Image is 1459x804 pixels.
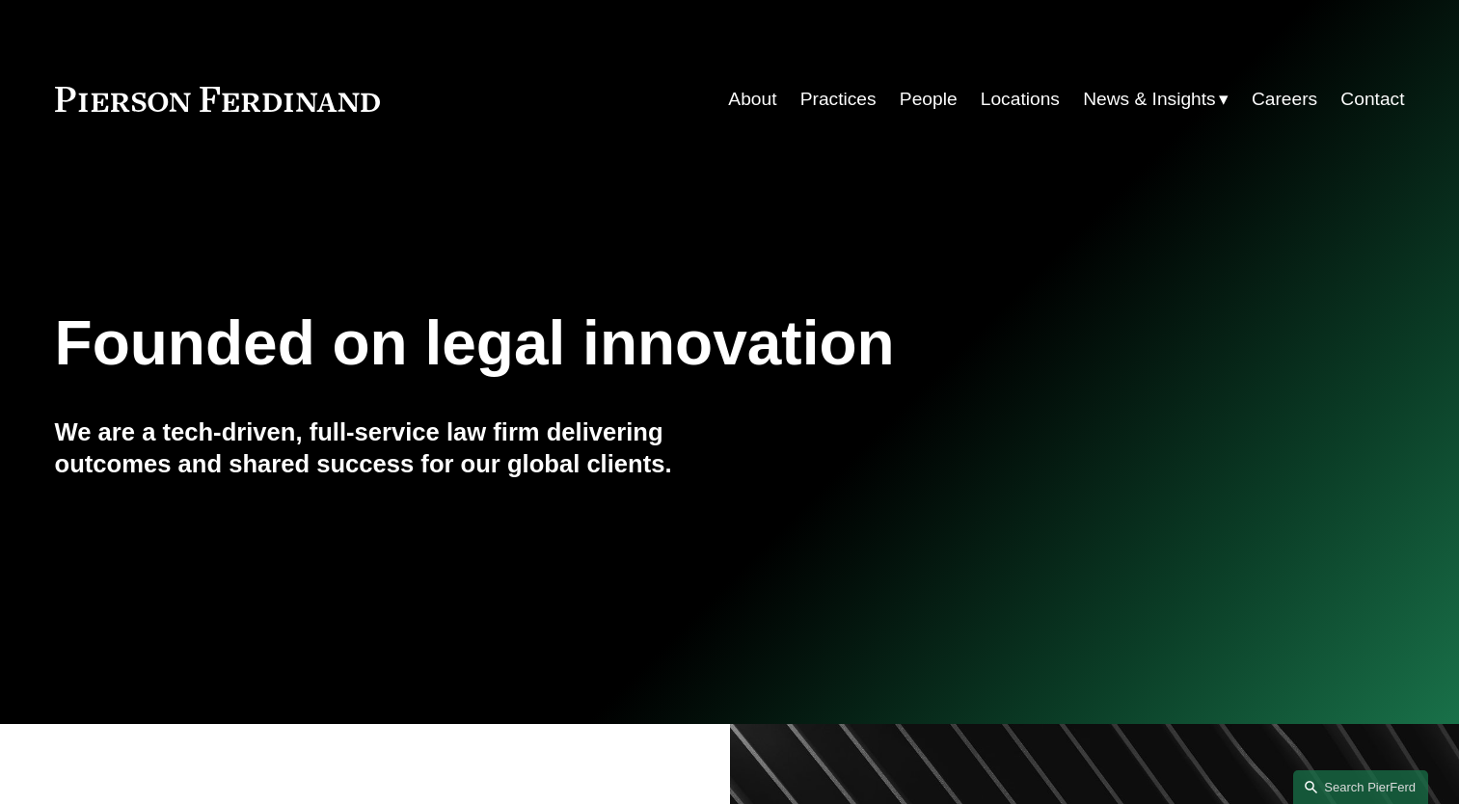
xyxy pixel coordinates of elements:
a: Careers [1252,81,1317,118]
a: Practices [800,81,877,118]
a: About [728,81,776,118]
a: Contact [1340,81,1404,118]
h4: We are a tech-driven, full-service law firm delivering outcomes and shared success for our global... [55,416,730,479]
a: folder dropdown [1083,81,1229,118]
a: People [900,81,958,118]
a: Search this site [1293,770,1428,804]
span: News & Insights [1083,83,1216,117]
h1: Founded on legal innovation [55,308,1180,379]
a: Locations [981,81,1060,118]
